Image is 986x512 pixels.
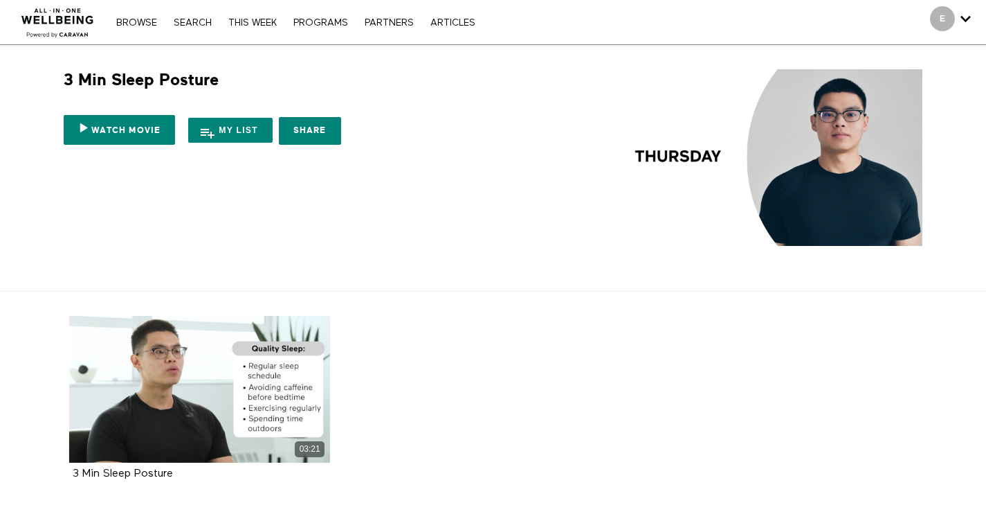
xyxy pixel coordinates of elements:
[423,18,482,28] a: ARTICLES
[221,18,284,28] a: THIS WEEK
[609,69,922,246] img: 3 Min Sleep Posture
[286,18,355,28] a: PROGRAMS
[69,316,331,463] a: 3 Min Sleep Posture 03:21
[73,468,173,479] a: 3 Min Sleep Posture
[188,118,273,143] button: My list
[109,18,164,28] a: Browse
[64,115,175,145] a: Watch Movie
[295,441,325,457] div: 03:21
[279,117,341,145] a: Share
[73,468,173,479] strong: 3 Min Sleep Posture
[167,18,219,28] a: Search
[109,15,482,29] nav: Primary
[64,69,219,91] h1: 3 Min Sleep Posture
[358,18,421,28] a: PARTNERS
